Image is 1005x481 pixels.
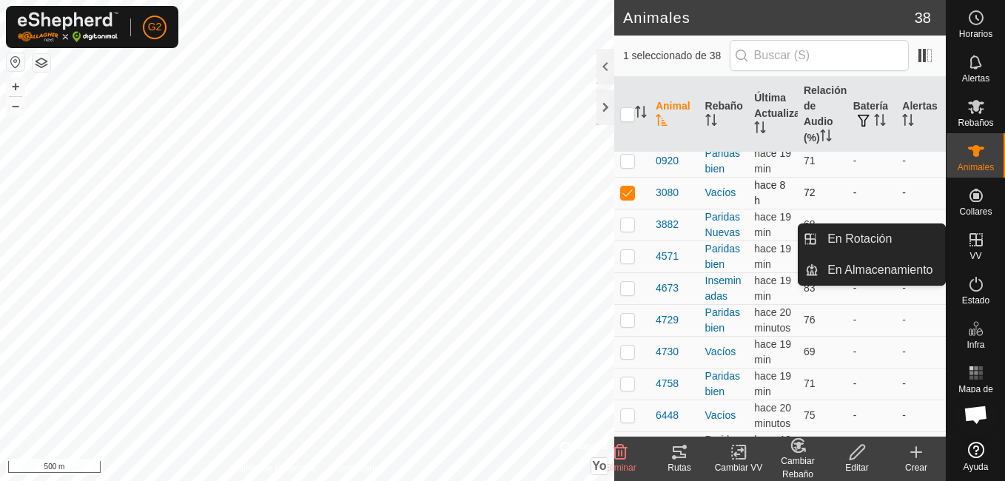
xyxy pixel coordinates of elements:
[799,224,945,254] li: En Rotación
[874,116,886,128] p-sorticon: Activar para ordenar
[623,48,730,64] span: 1 seleccionado de 38
[768,454,827,481] div: Cambiar Rebaño
[915,7,931,29] span: 38
[902,100,937,112] font: Alertas
[902,116,914,128] p-sorticon: Activar para ordenar
[604,462,636,473] span: Eliminar
[896,209,946,240] td: -
[754,243,791,270] span: 16 sept 2025, 17:36
[591,458,608,474] button: Yo
[754,338,791,366] span: 16 sept 2025, 17:36
[958,163,994,172] span: Animales
[656,116,668,128] p-sorticon: Activar para ordenar
[819,224,945,254] a: En Rotación
[754,211,791,238] span: 16 sept 2025, 17:36
[819,255,945,285] a: En Almacenamiento
[853,100,888,112] font: Batería
[656,280,679,296] span: 4673
[947,436,1005,477] a: Ayuda
[804,218,816,230] span: 68
[592,460,606,472] span: Yo
[804,282,816,294] span: 83
[847,431,897,463] td: -
[896,177,946,209] td: -
[623,9,915,27] h2: Animales
[754,92,821,119] font: Última Actualización
[730,40,909,71] input: Buscar (S)
[7,53,24,71] button: Restablecer Mapa
[754,179,785,206] span: 16 sept 2025, 9:06
[827,261,932,279] span: En Almacenamiento
[705,241,743,272] div: Paridas bien
[656,376,679,391] span: 4758
[705,273,743,304] div: Inseminadas
[896,145,946,177] td: -
[709,461,768,474] div: Cambiar VV
[954,392,998,437] div: Chat abierto
[804,377,816,389] span: 71
[962,74,989,83] span: Alertas
[959,207,992,216] span: Collares
[705,116,717,128] p-sorticon: Activar para ordenar
[754,306,791,334] span: 16 sept 2025, 17:36
[650,461,709,474] div: Rutas
[18,12,118,42] img: Logo Gallagher
[950,385,1001,403] span: Mapa de Calor
[804,346,816,357] span: 69
[656,100,690,112] font: Animal
[754,275,791,302] span: 16 sept 2025, 17:36
[705,408,743,423] div: Vacíos
[656,408,679,423] span: 6448
[231,462,316,475] a: Política de Privacidad
[705,369,743,400] div: Paridas bien
[705,432,743,463] div: Paridas bien
[705,209,743,240] div: Paridas Nuevas
[847,368,897,400] td: -
[827,230,892,248] span: En Rotación
[959,30,992,38] span: Horarios
[705,344,743,360] div: Vacíos
[887,461,946,474] div: Crear
[847,145,897,177] td: -
[754,402,791,429] span: 16 sept 2025, 17:36
[896,336,946,368] td: -
[958,118,993,127] span: Rebaños
[964,462,989,471] span: Ayuda
[334,462,383,475] a: Contáctenos
[847,304,897,336] td: -
[705,305,743,336] div: Paridas bien
[705,146,743,177] div: Paridas bien
[656,344,679,360] span: 4730
[847,336,897,368] td: -
[705,100,743,112] font: Rebaño
[799,255,945,285] li: En Almacenamiento
[896,431,946,463] td: -
[705,185,743,201] div: Vacíos
[847,400,897,431] td: -
[847,272,897,304] td: -
[754,370,791,397] span: 16 sept 2025, 17:37
[896,272,946,304] td: -
[827,461,887,474] div: Editar
[962,296,989,305] span: Estado
[896,304,946,336] td: -
[33,54,50,72] button: Capas del Mapa
[804,84,847,144] font: Relación de Audio (%)
[656,249,679,264] span: 4571
[820,132,832,144] p-sorticon: Activar para ordenar
[847,177,897,209] td: -
[656,153,679,169] span: 0920
[967,340,984,349] span: Infra
[847,209,897,240] td: -
[804,314,816,326] span: 76
[7,78,24,95] button: +
[754,434,791,461] span: 16 sept 2025, 17:36
[635,108,647,120] p-sorticon: Activar para ordenar
[656,312,679,328] span: 4729
[896,368,946,400] td: -
[656,185,679,201] span: 3080
[7,97,24,115] button: –
[754,124,766,135] p-sorticon: Activar para ordenar
[754,147,791,175] span: 16 sept 2025, 17:36
[896,400,946,431] td: -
